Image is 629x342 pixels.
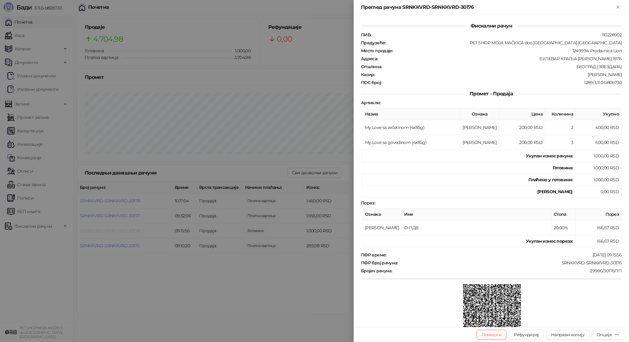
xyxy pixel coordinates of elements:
th: Назив [363,108,460,120]
strong: Предузеће : [361,40,386,46]
div: 1249994-Prodavnica Lion [393,48,622,53]
button: Close [614,4,622,11]
button: Направи копију [546,330,589,340]
td: 20,00% [551,220,576,235]
td: 600,00 RSD [576,135,622,150]
strong: Место продаје : [361,48,393,53]
div: PET SHOP MOJA MAČKICA doo [GEOGRAPHIC_DATA]-[GEOGRAPHIC_DATA] [386,40,622,46]
div: [DATE] 09:15:56 [387,252,622,258]
th: Стопа [551,208,576,220]
button: Опције [592,330,624,340]
strong: ПФР број рачуна : [361,260,398,266]
td: 1.000,00 RSD [576,162,622,174]
td: 166,67 RSD [576,235,622,247]
th: Количина [545,108,576,120]
strong: Адреса : [361,56,378,61]
button: Поништи [477,330,507,340]
button: Рефундирај [509,330,544,340]
span: Фискални рачун [466,23,517,29]
td: [PERSON_NAME] [363,220,402,235]
td: 400,00 RSD [576,120,622,135]
td: 0,00 RSD [576,186,622,198]
div: [PERSON_NAME] [375,72,622,77]
strong: Општина : [361,64,382,69]
th: Порез [576,208,622,220]
span: Направи копију [551,332,584,337]
th: Цена [499,108,545,120]
th: Ознака [363,208,402,220]
td: 166,67 RSD [576,220,622,235]
div: 1289/3.11.0-b80b730 [382,80,622,85]
td: О-ПДВ [402,220,551,235]
td: 1.000,00 RSD [576,174,622,186]
strong: ПИБ : [361,32,371,38]
th: Укупно [576,108,622,120]
div: 29986/30176ПП [393,268,622,274]
strong: Укупан износ пореза: [526,238,573,244]
td: 1.000,00 RSD [576,150,622,162]
td: 200,00 RSD [499,120,545,135]
th: Ознака [460,108,499,120]
strong: Артикли : [361,100,381,105]
td: My Love sa zečetinom (4x85g) [363,120,460,135]
strong: Готовина : [553,165,573,171]
td: 200,00 RSD [499,135,545,150]
img: QR код [463,284,521,342]
strong: Бројач рачуна : [361,268,392,274]
div: SRNKKVRD-SRNKKVRD-30176 [398,260,622,266]
td: 2 [545,120,576,135]
div: БЕОГРАД (ЗВЕЗДАРА) [382,64,622,69]
strong: Порез : [361,200,375,206]
strong: Касир : [361,72,375,77]
th: Име [402,208,551,220]
td: [PERSON_NAME] [460,120,499,135]
td: 3 [545,135,576,150]
td: My Love sa govedinom (4x85g) [363,135,460,150]
strong: ПФР време : [361,252,386,258]
span: Промет - Продаја [465,91,518,97]
div: Опције [597,332,612,337]
strong: Плаћено у готовини: [528,177,573,182]
strong: ПОС број : [361,80,381,85]
strong: [PERSON_NAME]: [537,189,573,194]
td: [PERSON_NAME] [460,135,499,150]
strong: Укупан износ рачуна : [526,153,573,159]
div: Преглед рачуна SRNKKVRD-SRNKKVRD-30176 [361,4,614,11]
div: 110228902 [372,32,622,38]
div: БУЛЕВАР КРАЉА [PERSON_NAME] 197Б [378,56,622,61]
